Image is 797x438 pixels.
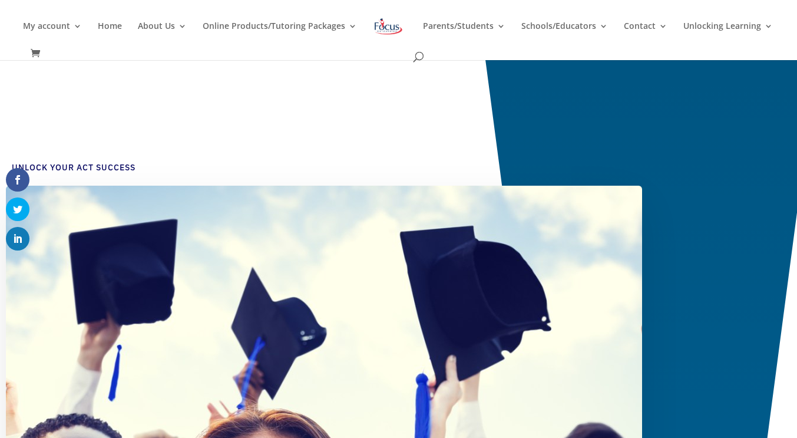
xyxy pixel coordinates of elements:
[23,22,82,50] a: My account
[203,22,357,50] a: Online Products/Tutoring Packages
[98,22,122,50] a: Home
[521,22,608,50] a: Schools/Educators
[12,162,624,180] h4: Unlock Your ACT Success
[138,22,187,50] a: About Us
[683,22,773,50] a: Unlocking Learning
[423,22,505,50] a: Parents/Students
[373,16,404,37] img: Focus on Learning
[624,22,667,50] a: Contact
